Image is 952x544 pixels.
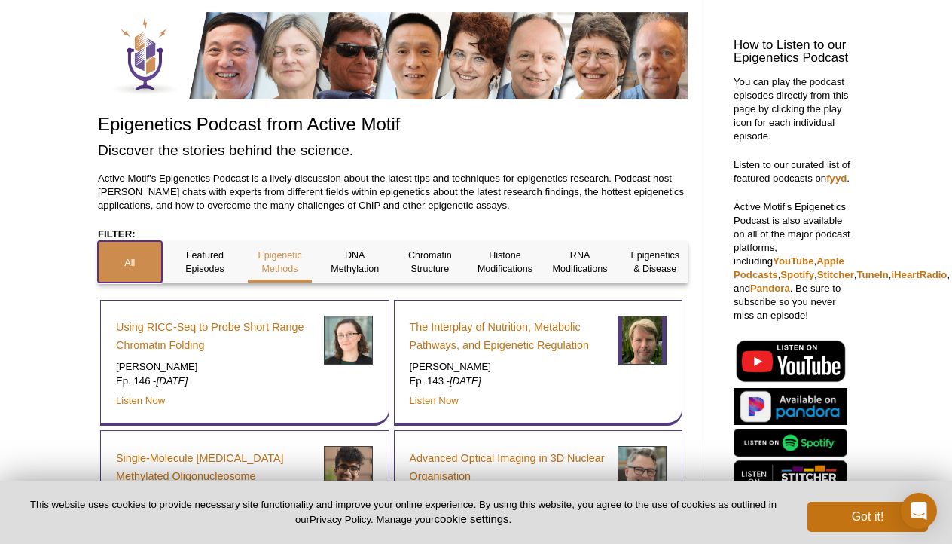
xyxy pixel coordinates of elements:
[98,172,688,212] p: Active Motif's Epigenetics Podcast is a lively discussion about the latest tips and techniques fo...
[773,255,813,267] a: YouTube
[24,498,783,527] p: This website uses cookies to provide necessary site functionality and improve your online experie...
[248,249,312,276] p: Epigenetic Methods
[734,338,847,384] img: Listen on YouTube
[891,269,947,280] a: iHeartRadio
[310,514,371,525] a: Privacy Policy
[157,375,188,387] em: [DATE]
[116,449,313,503] a: Single-Molecule [MEDICAL_DATA] Methylated Oligonucleosome Sequencing Assay (SAMOSA)
[734,39,854,65] h3: How to Listen to our Epigenetics Podcast
[623,249,687,276] p: Epigenetics & Disease
[98,140,688,160] h2: Discover the stories behind the science.
[734,158,854,185] p: Listen to our curated list of featured podcasts on .
[434,512,508,525] button: cookie settings
[856,269,888,280] a: TuneIn
[734,429,847,457] img: Listen on Spotify
[734,388,847,425] img: Listen on Pandora
[750,283,790,294] a: Pandora
[734,460,847,494] img: Listen on Stitcher
[450,375,481,387] em: [DATE]
[734,75,854,143] p: You can play the podcast episodes directly from this page by clicking the play icon for each indi...
[826,173,847,184] a: fyyd
[410,395,459,406] a: Listen Now
[548,249,612,276] p: RNA Modifications
[780,269,814,280] a: Spotify
[324,446,373,495] img: Vijay Ramani
[98,115,688,136] h1: Epigenetics Podcast from Active Motif
[410,360,606,374] p: [PERSON_NAME]
[410,449,606,485] a: Advanced Optical Imaging in 3D Nuclear Organisation
[116,318,313,354] a: Using RICC-Seq to Probe Short Range Chromatin Folding
[398,249,462,276] p: Chromatin Structure
[410,374,606,388] p: Ep. 143 -
[734,255,844,280] a: Apple Podcasts
[618,316,667,365] img: Ferdinand von Meyenn
[618,446,667,495] img: Lothar Schermelleh
[98,256,162,270] p: All
[324,316,373,365] img: Viviana Risca
[901,493,937,529] div: Open Intercom Messenger
[173,249,237,276] p: Featured Episodes
[116,374,313,388] p: Ep. 146 -
[817,269,854,280] a: Stitcher
[116,360,313,374] p: [PERSON_NAME]
[98,228,136,240] strong: FILTER:
[98,12,688,99] img: Discover the stories behind the science.
[473,249,537,276] p: Histone Modifications
[410,318,606,354] a: The Interplay of Nutrition, Metabolic Pathways, and Epigenetic Regulation
[323,249,387,276] p: DNA Methylation
[734,200,854,322] p: Active Motif's Epigenetics Podcast is also available on all of the major podcast platforms, inclu...
[116,395,165,406] a: Listen Now
[807,502,928,532] button: Got it!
